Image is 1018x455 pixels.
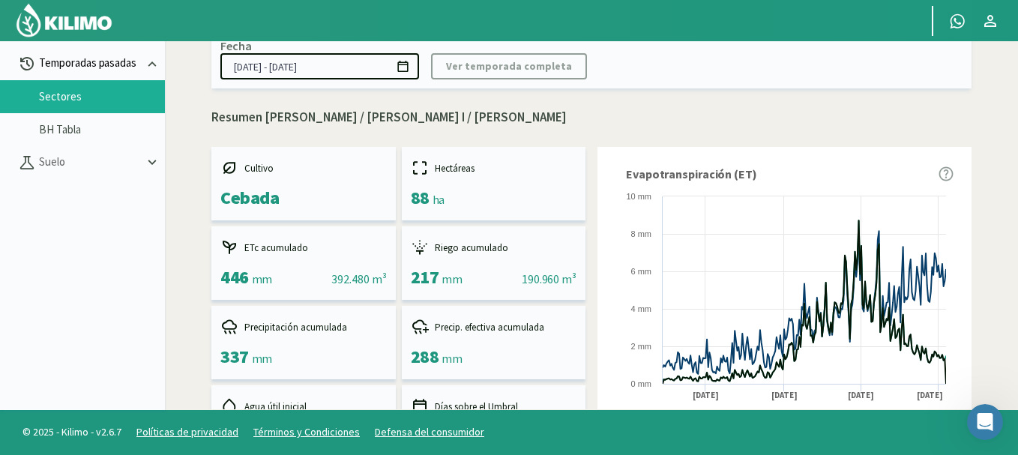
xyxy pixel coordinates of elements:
text: [DATE] [693,390,719,401]
kil-mini-card: report-summary-cards.ACCUMULATED_EFFECTIVE_PRECIPITATION [402,306,586,379]
span: 217 [411,265,439,289]
text: 6 mm [631,267,652,276]
img: Kilimo [15,2,113,38]
kil-mini-card: report-summary-cards.CROP [211,147,396,220]
a: Defensa del consumidor [375,425,484,439]
a: BH Tabla [39,123,165,136]
text: [DATE] [848,390,874,401]
div: Días sobre el Umbral [411,397,577,415]
span: 88 [411,186,430,209]
text: [DATE] [771,390,798,401]
kil-mini-card: report-summary-cards.HECTARES [402,147,586,220]
span: mm [252,271,272,286]
div: Hectáreas [411,159,577,177]
div: Precipitación acumulada [220,318,387,336]
p: Resumen [PERSON_NAME] / [PERSON_NAME] I / [PERSON_NAME] [211,108,972,127]
div: Riego acumulado [411,238,577,256]
text: 2 mm [631,342,652,351]
p: Suelo [36,154,144,171]
a: Términos y Condiciones [253,425,360,439]
span: ha [433,192,445,207]
span: 337 [220,345,249,368]
input: dd/mm/yyyy - dd/mm/yyyy [220,53,419,79]
div: Agua útil inicial [220,397,387,415]
span: © 2025 - Kilimo - v2.6.7 [15,424,129,440]
span: 446 [220,265,249,289]
span: Cebada [220,186,279,209]
a: Sectores [39,90,165,103]
div: Precip. efectiva acumulada [411,318,577,336]
a: Políticas de privacidad [136,425,238,439]
div: 392.480 m³ [331,270,386,288]
kil-mini-card: report-summary-cards.ACCUMULATED_ETC [211,226,396,300]
div: Fecha [220,38,252,53]
span: mm [442,271,462,286]
div: ETc acumulado [220,238,387,256]
span: mm [252,351,272,366]
div: 190.960 m³ [522,270,576,288]
span: Evapotranspiración (ET) [626,165,757,183]
span: mm [442,351,462,366]
p: Temporadas pasadas [36,55,144,72]
text: 10 mm [626,192,651,201]
span: 288 [411,345,439,368]
kil-mini-card: report-summary-cards.ACCUMULATED_IRRIGATION [402,226,586,300]
text: 0 mm [631,379,652,388]
text: 4 mm [631,304,652,313]
text: [DATE] [917,390,943,401]
iframe: Intercom live chat [967,404,1003,440]
kil-mini-card: report-summary-cards.ACCUMULATED_PRECIPITATION [211,306,396,379]
div: Cultivo [220,159,387,177]
text: 8 mm [631,229,652,238]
